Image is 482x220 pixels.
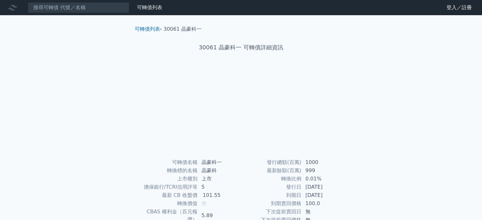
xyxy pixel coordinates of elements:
[302,175,345,183] td: 0.01%
[135,26,160,32] a: 可轉債列表
[137,4,162,10] a: 可轉債列表
[198,183,241,191] td: 5
[198,175,241,183] td: 上市
[302,158,345,167] td: 1000
[135,25,162,33] li: ›
[241,191,302,199] td: 到期日
[302,191,345,199] td: [DATE]
[198,158,241,167] td: 晶豪科一
[302,208,345,216] td: 無
[202,200,207,206] span: 無
[302,183,345,191] td: [DATE]
[202,192,222,199] div: 101.55
[302,167,345,175] td: 999
[241,183,302,191] td: 發行日
[137,199,198,208] td: 轉換價值
[241,199,302,208] td: 到期賣回價格
[130,43,353,52] h1: 30061 晶豪科一 可轉債詳細資訊
[241,208,302,216] td: 下次提前賣回日
[198,167,241,175] td: 晶豪科
[441,3,477,13] a: 登入／註冊
[137,158,198,167] td: 可轉債名稱
[137,183,198,191] td: 擔保銀行/TCRI信用評等
[241,158,302,167] td: 發行總額(百萬)
[164,25,202,33] li: 30061 晶豪科一
[28,2,129,13] input: 搜尋可轉債 代號／名稱
[137,175,198,183] td: 上市櫃別
[241,167,302,175] td: 最新餘額(百萬)
[241,175,302,183] td: 轉換比例
[137,167,198,175] td: 轉換標的名稱
[137,191,198,199] td: 最新 CB 收盤價
[302,199,345,208] td: 100.0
